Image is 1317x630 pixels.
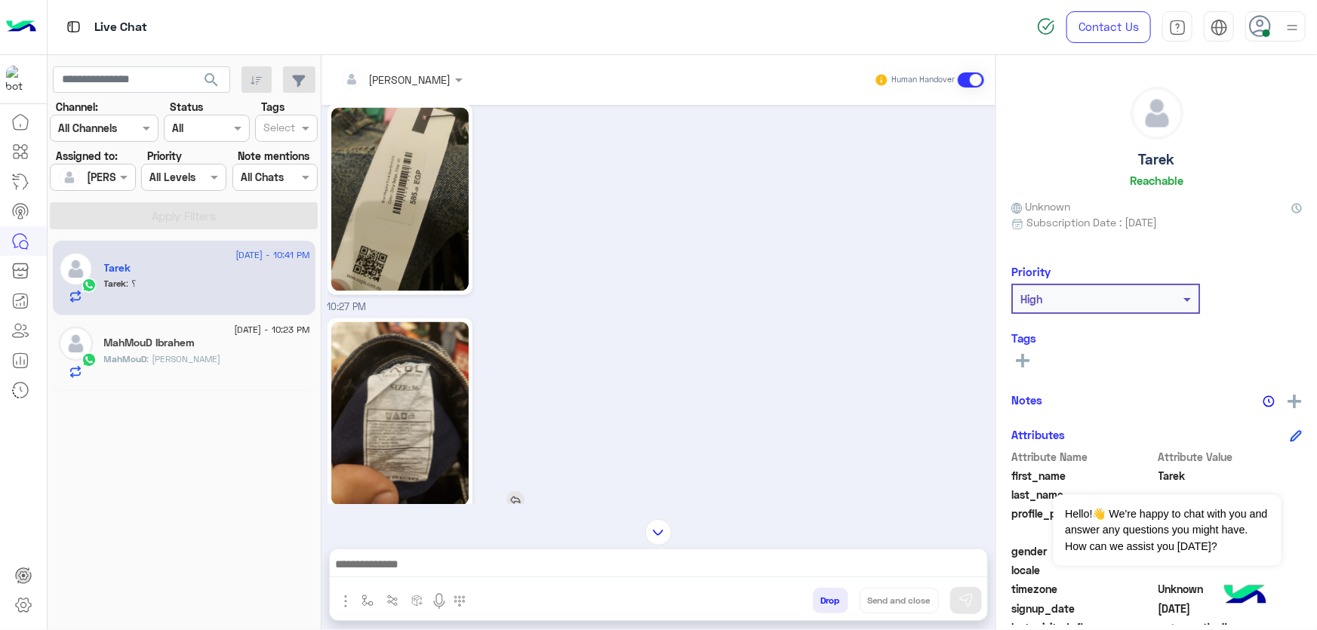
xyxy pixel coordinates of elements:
[1288,395,1301,408] img: add
[50,202,318,229] button: Apply Filters
[1011,331,1302,345] h6: Tags
[1159,601,1303,616] span: 2025-07-03T00:20:55.344Z
[261,119,295,139] div: Select
[386,595,398,607] img: Trigger scenario
[193,66,230,99] button: search
[1159,449,1303,465] span: Attribute Value
[380,588,405,613] button: Trigger scenario
[355,588,380,613] button: select flow
[104,262,131,275] h5: Tarek
[1263,395,1275,407] img: notes
[59,167,80,188] img: defaultAdmin.png
[645,519,672,545] img: scroll
[331,322,469,506] img: 614158945098309.jpg
[1011,265,1051,278] h6: Priority
[1131,88,1183,139] img: defaultAdmin.png
[813,588,848,613] button: Drop
[127,278,137,289] span: ؟
[1066,11,1151,43] a: Contact Us
[860,588,939,613] button: Send and close
[328,302,367,313] span: 10:27 PM
[1130,174,1183,187] h6: Reachable
[1219,570,1272,622] img: hulul-logo.png
[261,99,285,115] label: Tags
[891,74,955,86] small: Human Handover
[202,71,220,89] span: search
[56,148,118,164] label: Assigned to:
[104,337,195,349] h5: MahMouD Ibrahem
[1011,449,1155,465] span: Attribute Name
[337,592,355,610] img: send attachment
[1037,17,1055,35] img: spinner
[430,592,448,610] img: send voice note
[1026,214,1157,230] span: Subscription Date : [DATE]
[6,66,33,93] img: 713415422032625
[1159,562,1303,578] span: null
[94,17,147,38] p: Live Chat
[959,593,974,608] img: send message
[147,148,182,164] label: Priority
[234,323,309,337] span: [DATE] - 10:23 PM
[1011,468,1155,484] span: first_name
[64,17,83,36] img: tab
[1011,428,1065,441] h6: Attributes
[1011,543,1155,559] span: gender
[6,11,36,43] img: Logo
[1011,562,1155,578] span: locale
[56,99,98,115] label: Channel:
[1011,581,1155,597] span: timezone
[104,278,127,289] span: Tarek
[59,252,93,286] img: defaultAdmin.png
[331,108,469,291] img: 1324066212666207.jpg
[1011,393,1042,407] h6: Notes
[1139,151,1175,168] h5: Tarek
[235,248,309,262] span: [DATE] - 10:41 PM
[1211,19,1228,36] img: tab
[170,99,203,115] label: Status
[1169,19,1186,36] img: tab
[1011,487,1155,502] span: last_name
[1159,581,1303,597] span: Unknown
[454,595,466,607] img: make a call
[506,491,525,509] img: reply
[362,595,374,607] img: select flow
[104,353,147,364] span: MahMouD
[405,588,430,613] button: create order
[1011,601,1155,616] span: signup_date
[1011,198,1070,214] span: Unknown
[411,595,423,607] img: create order
[82,352,97,367] img: WhatsApp
[1283,18,1302,37] img: profile
[1054,495,1281,566] span: Hello!👋 We're happy to chat with you and answer any questions you might have. How can we assist y...
[1162,11,1192,43] a: tab
[82,278,97,293] img: WhatsApp
[147,353,221,364] span: معادا البنطلون
[1011,506,1155,540] span: profile_pic
[59,327,93,361] img: defaultAdmin.png
[238,148,309,164] label: Note mentions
